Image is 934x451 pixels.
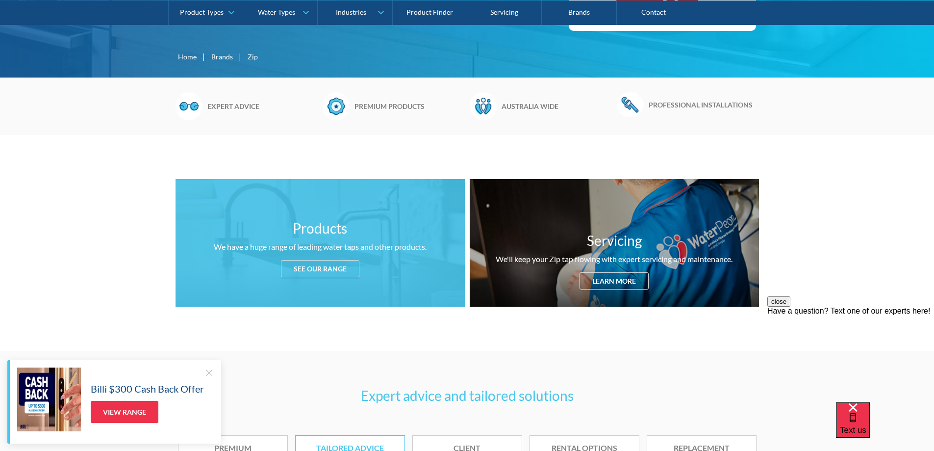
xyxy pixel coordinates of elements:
[470,179,759,307] a: ServicingWe'll keep your Zip tap flowing with expert servicing and maintenance.Learn more
[502,101,612,111] h6: Australia wide
[767,296,934,414] iframe: podium webchat widget prompt
[323,92,350,120] img: Badge
[176,92,202,120] img: Glasses
[176,179,465,307] a: ProductsWe have a huge range of leading water taps and other products.See our range
[354,101,465,111] h6: Premium products
[470,92,497,120] img: Waterpeople Symbol
[207,101,318,111] h6: Expert advice
[178,385,757,406] h3: Expert advice and tailored solutions
[836,402,934,451] iframe: podium webchat widget bubble
[281,260,359,277] div: See our range
[248,52,258,62] div: Zip
[178,52,197,62] a: Home
[91,381,204,396] h5: Billi $300 Cash Back Offer
[211,52,233,62] a: Brands
[238,51,243,62] div: |
[91,401,158,423] a: View Range
[214,241,427,253] div: We have a huge range of leading water taps and other products.
[496,253,732,265] div: We'll keep your Zip tap flowing with expert servicing and maintenance.
[587,230,642,251] h3: Servicing
[649,100,759,110] h6: Professional installations
[580,272,649,290] div: Learn more
[617,92,644,117] img: Wrench
[258,8,295,16] div: Water Types
[202,51,206,62] div: |
[180,8,224,16] div: Product Types
[293,218,347,239] h3: Products
[336,8,366,16] div: Industries
[17,368,81,431] img: Billi $300 Cash Back Offer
